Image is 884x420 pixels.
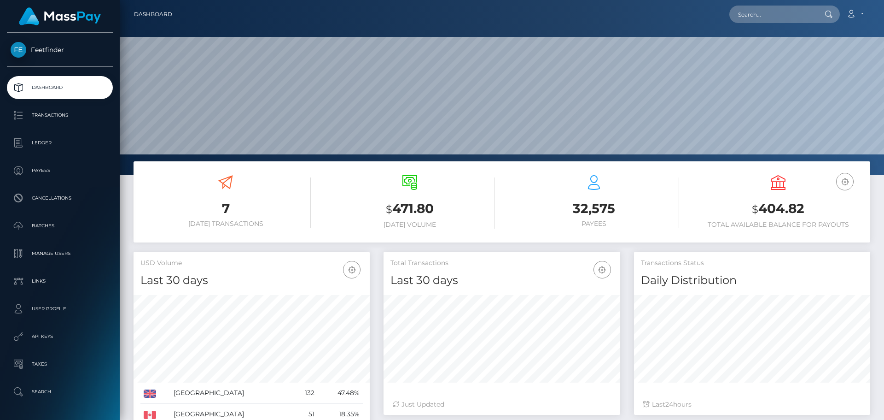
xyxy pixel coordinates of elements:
a: API Keys [7,325,113,348]
a: Search [7,380,113,403]
td: [GEOGRAPHIC_DATA] [170,383,292,404]
td: 47.48% [318,383,363,404]
small: $ [752,203,758,216]
a: Payees [7,159,113,182]
h6: Total Available Balance for Payouts [693,221,863,229]
h3: 404.82 [693,200,863,219]
p: Search [11,385,109,399]
div: Just Updated [393,400,611,409]
span: 24 [665,400,673,408]
a: Dashboard [7,76,113,99]
td: 132 [292,383,318,404]
p: Cancellations [11,191,109,205]
h6: [DATE] Transactions [140,220,311,228]
a: Links [7,270,113,293]
img: GB.png [144,390,156,398]
a: Cancellations [7,187,113,210]
h5: Transactions Status [641,259,863,268]
p: Ledger [11,136,109,150]
img: Feetfinder [11,42,26,58]
a: Transactions [7,104,113,127]
input: Search... [729,6,816,23]
p: Batches [11,219,109,233]
p: API Keys [11,330,109,343]
h3: 32,575 [509,200,679,218]
h6: Payees [509,220,679,228]
p: User Profile [11,302,109,316]
div: Last hours [643,400,861,409]
h4: Last 30 days [390,272,613,289]
p: Links [11,274,109,288]
h3: 471.80 [325,200,495,219]
p: Transactions [11,108,109,122]
p: Manage Users [11,247,109,260]
a: Taxes [7,353,113,376]
p: Payees [11,164,109,177]
h4: Daily Distribution [641,272,863,289]
h3: 7 [140,200,311,218]
img: MassPay Logo [19,7,101,25]
a: Ledger [7,131,113,154]
a: Batches [7,214,113,237]
a: Dashboard [134,5,172,24]
h4: Last 30 days [140,272,363,289]
p: Taxes [11,357,109,371]
a: User Profile [7,297,113,320]
a: Manage Users [7,242,113,265]
span: Feetfinder [7,46,113,54]
small: $ [386,203,392,216]
p: Dashboard [11,81,109,95]
h6: [DATE] Volume [325,221,495,229]
h5: USD Volume [140,259,363,268]
img: CA.png [144,411,156,419]
h5: Total Transactions [390,259,613,268]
